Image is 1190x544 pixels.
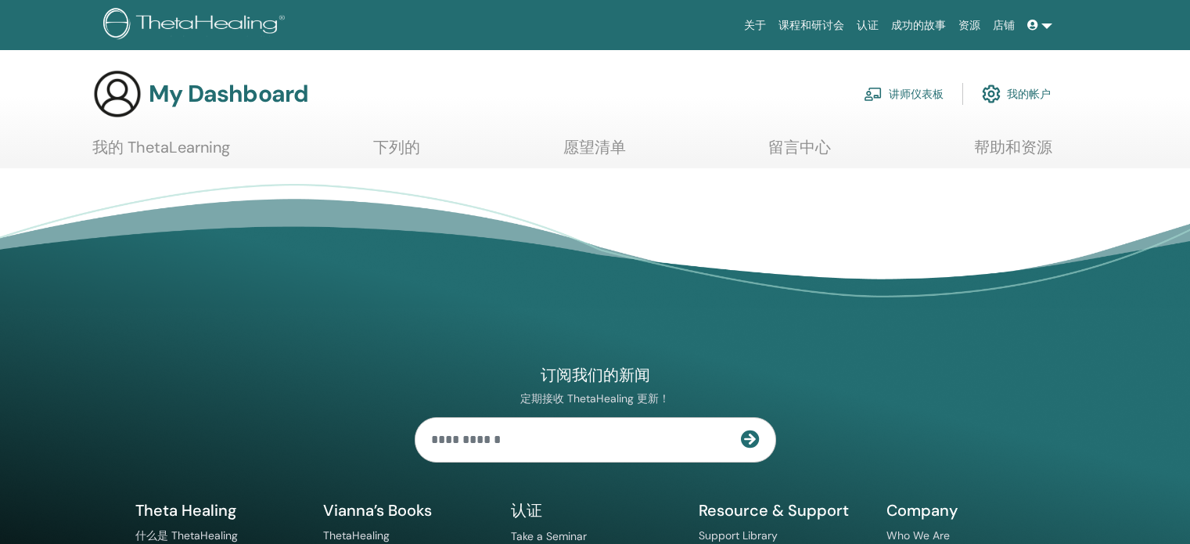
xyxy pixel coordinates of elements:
a: 我的 ThetaLearning [92,138,230,168]
img: generic-user-icon.jpg [92,69,142,119]
a: 帮助和资源 [974,138,1052,168]
img: chalkboard-teacher.svg [864,87,883,101]
h5: Theta Healing [135,500,304,521]
a: 什么是 ThetaHealing [135,528,238,542]
h3: My Dashboard [149,80,308,108]
a: 关于 [738,11,772,40]
a: 课程和研讨会 [772,11,850,40]
h5: Resource & Support [699,500,868,521]
a: 愿望清单 [563,138,626,168]
a: 下列的 [373,138,420,168]
a: ThetaHealing [323,528,390,542]
h5: Company [886,500,1055,521]
p: 定期接收 ThetaHealing 更新！ [415,391,776,406]
h5: 认证 [511,500,680,521]
img: cog.svg [982,81,1001,107]
a: 认证 [850,11,885,40]
img: logo.png [103,8,290,43]
a: 店铺 [987,11,1021,40]
a: 成功的故事 [885,11,952,40]
a: Support Library [699,528,778,542]
a: 我的帐户 [982,77,1051,111]
a: 资源 [952,11,987,40]
a: 留言中心 [768,138,831,168]
h4: 订阅我们的新闻 [415,365,776,386]
a: Take a Seminar [511,529,587,543]
a: Who We Are [886,528,950,542]
a: 讲师仪表板 [864,77,944,111]
h5: Vianna’s Books [323,500,492,521]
